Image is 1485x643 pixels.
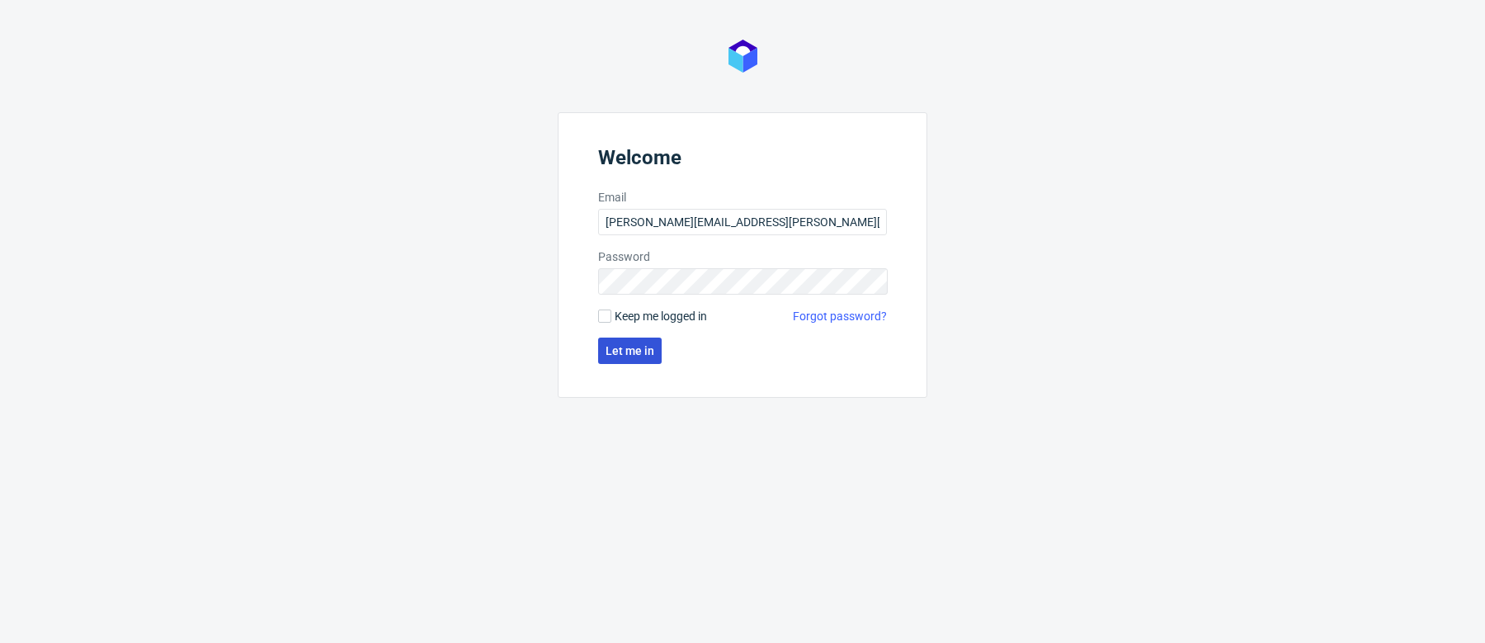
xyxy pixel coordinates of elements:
header: Welcome [598,146,887,176]
label: Password [598,248,887,265]
button: Let me in [598,338,662,364]
span: Keep me logged in [615,308,707,324]
input: you@youremail.com [598,209,887,235]
a: Forgot password? [793,308,887,324]
label: Email [598,189,887,206]
span: Let me in [606,345,654,357]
